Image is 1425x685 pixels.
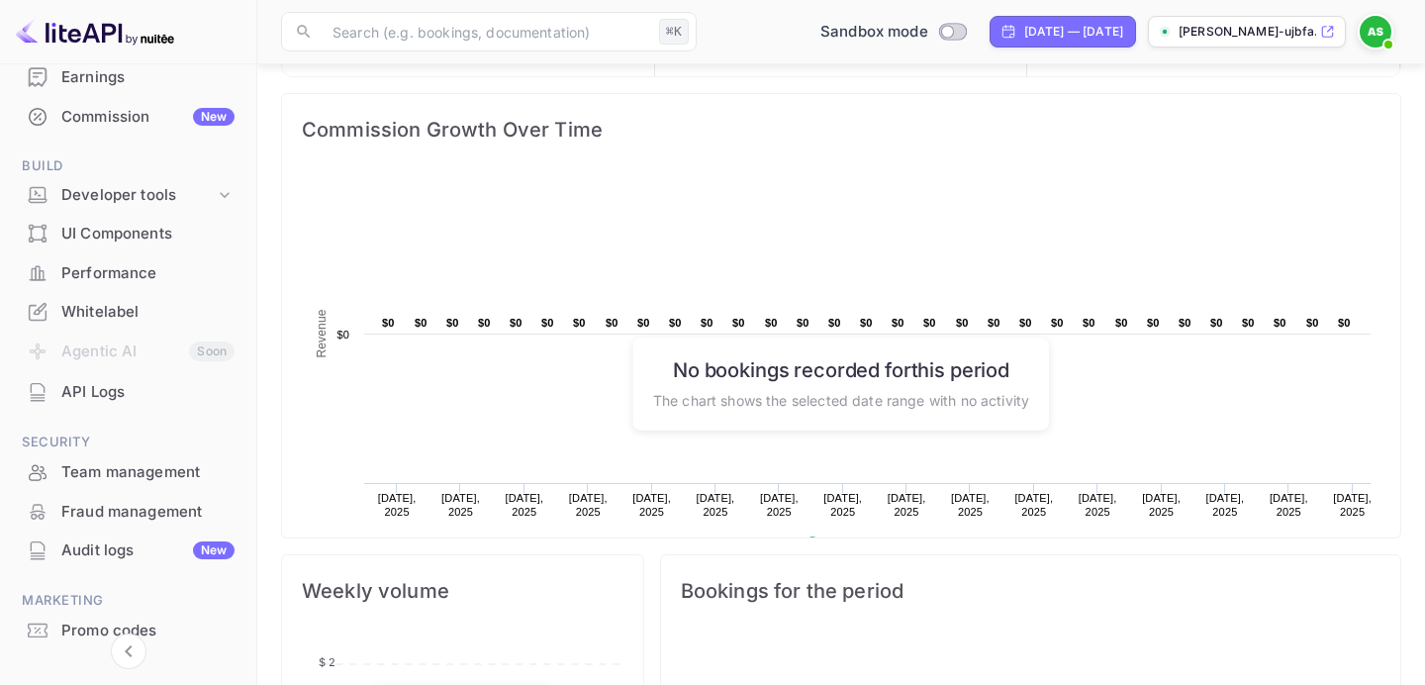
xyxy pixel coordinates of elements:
[12,612,244,650] div: Promo codes
[441,492,480,518] text: [DATE], 2025
[12,58,244,95] a: Earnings
[12,58,244,97] div: Earnings
[336,329,349,341] text: $0
[61,301,235,324] div: Whitelabel
[12,532,244,570] div: Audit logsNew
[797,317,809,329] text: $0
[637,317,650,329] text: $0
[1338,317,1351,329] text: $0
[315,309,329,357] text: Revenue
[1115,317,1128,329] text: $0
[193,541,235,559] div: New
[12,254,244,293] div: Performance
[697,492,735,518] text: [DATE], 2025
[12,532,244,568] a: Audit logsNew
[12,293,244,330] a: Whitelabel
[632,492,671,518] text: [DATE], 2025
[669,317,682,329] text: $0
[61,66,235,89] div: Earnings
[820,21,928,44] span: Sandbox mode
[415,317,427,329] text: $0
[12,254,244,291] a: Performance
[16,16,174,48] img: LiteAPI logo
[573,317,586,329] text: $0
[61,106,235,129] div: Commission
[681,575,1380,607] span: Bookings for the period
[12,155,244,177] span: Build
[1179,23,1316,41] p: [PERSON_NAME]-ujbfa.nui...
[12,493,244,530] a: Fraud management
[1014,492,1053,518] text: [DATE], 2025
[12,215,244,251] a: UI Components
[732,317,745,329] text: $0
[12,178,244,213] div: Developer tools
[12,215,244,253] div: UI Components
[1306,317,1319,329] text: $0
[61,501,235,524] div: Fraud management
[541,317,554,329] text: $0
[1147,317,1160,329] text: $0
[1051,317,1064,329] text: $0
[12,373,244,410] a: API Logs
[888,492,926,518] text: [DATE], 2025
[828,317,841,329] text: $0
[12,432,244,453] span: Security
[1270,492,1308,518] text: [DATE], 2025
[569,492,608,518] text: [DATE], 2025
[825,537,876,550] text: Revenue
[61,539,235,562] div: Audit logs
[956,317,969,329] text: $0
[12,453,244,492] div: Team management
[1019,317,1032,329] text: $0
[12,612,244,648] a: Promo codes
[606,317,618,329] text: $0
[302,114,1380,146] span: Commission Growth Over Time
[653,357,1029,381] h6: No bookings recorded for this period
[1083,317,1095,329] text: $0
[61,184,215,207] div: Developer tools
[378,492,417,518] text: [DATE], 2025
[12,493,244,532] div: Fraud management
[1333,492,1372,518] text: [DATE], 2025
[1142,492,1181,518] text: [DATE], 2025
[111,634,146,669] button: Collapse navigation
[653,389,1029,410] p: The chart shows the selected date range with no activity
[988,317,1000,329] text: $0
[510,317,522,329] text: $0
[12,293,244,332] div: Whitelabel
[321,12,651,51] input: Search (e.g. bookings, documentation)
[1179,317,1191,329] text: $0
[1210,317,1223,329] text: $0
[812,21,974,44] div: Switch to Production mode
[1360,16,1391,48] img: Aditya Singh
[505,492,543,518] text: [DATE], 2025
[823,492,862,518] text: [DATE], 2025
[765,317,778,329] text: $0
[760,492,799,518] text: [DATE], 2025
[701,317,713,329] text: $0
[1274,317,1286,329] text: $0
[892,317,904,329] text: $0
[1206,492,1245,518] text: [DATE], 2025
[1079,492,1117,518] text: [DATE], 2025
[12,453,244,490] a: Team management
[1242,317,1255,329] text: $0
[61,381,235,404] div: API Logs
[478,317,491,329] text: $0
[61,262,235,285] div: Performance
[951,492,990,518] text: [DATE], 2025
[382,317,395,329] text: $0
[12,98,244,137] div: CommissionNew
[12,590,244,612] span: Marketing
[923,317,936,329] text: $0
[446,317,459,329] text: $0
[61,461,235,484] div: Team management
[659,19,689,45] div: ⌘K
[61,223,235,245] div: UI Components
[1024,23,1123,41] div: [DATE] — [DATE]
[193,108,235,126] div: New
[12,373,244,412] div: API Logs
[302,575,623,607] span: Weekly volume
[12,98,244,135] a: CommissionNew
[319,655,335,669] tspan: $ 2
